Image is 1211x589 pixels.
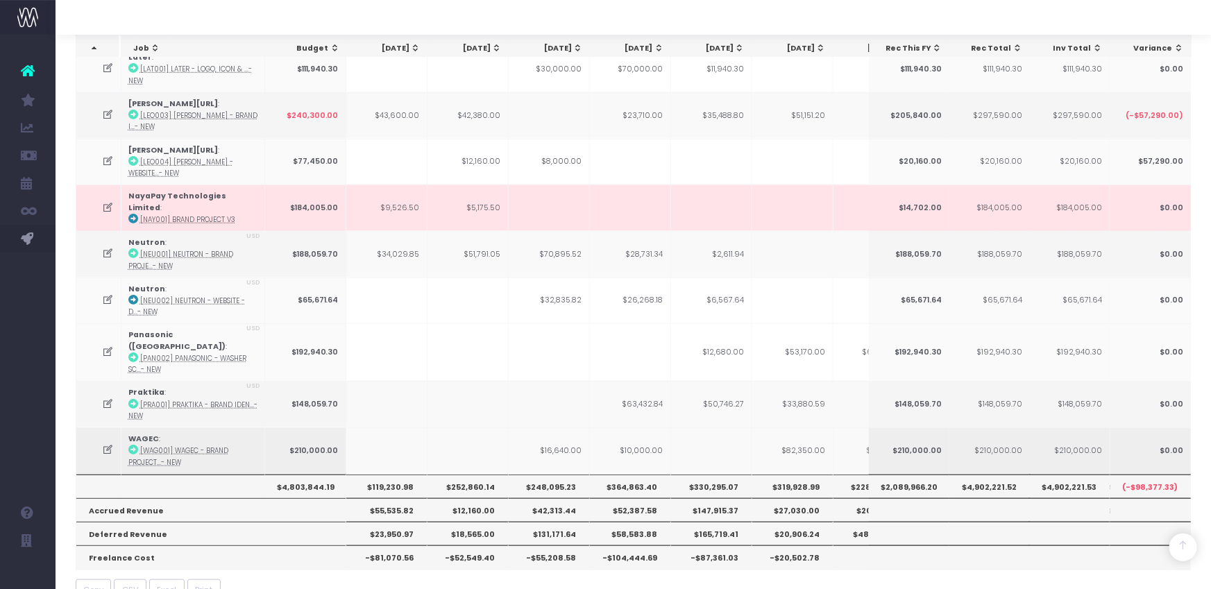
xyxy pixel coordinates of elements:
[346,92,427,139] td: $43,600.00
[1110,35,1192,62] th: Variance: activate to sort column ascending
[590,46,671,92] td: $70,000.00
[603,43,664,54] div: [DATE]
[1110,381,1191,427] td: $0.00
[128,52,152,62] strong: Later
[427,498,509,522] th: $12,160.00
[128,157,233,178] abbr: [LEO004] Leonardo.ai - Website & Product - Digital - New
[509,498,590,522] th: $42,313.44
[427,475,509,498] th: $252,860.14
[752,92,833,139] td: $51,151.20
[949,35,1031,62] th: Rec Total: activate to sort column ascending
[962,43,1023,54] div: Rec Total
[509,231,590,278] td: $70,895.52
[1110,185,1191,231] td: $0.00
[1110,323,1191,381] td: $0.00
[265,427,346,474] td: $210,000.00
[346,475,427,498] th: $119,230.98
[346,522,427,545] th: $23,950.97
[246,232,260,241] span: USD
[428,35,509,62] th: May 25: activate to sort column ascending
[427,545,509,569] th: -$52,549.40
[346,498,427,522] th: $55,535.82
[949,46,1030,92] td: $111,940.30
[427,522,509,545] th: $18,565.00
[346,545,427,569] th: -$81,070.56
[427,185,509,231] td: $5,175.50
[590,231,671,278] td: $28,731.34
[591,35,672,62] th: Jul 25: activate to sort column ascending
[833,323,915,381] td: $64,650.00
[128,65,252,85] abbr: [LAT001] Later - Logo, Icon & Shape System - Brand - New
[590,475,671,498] th: $364,863.40
[121,323,265,381] td: :
[265,475,346,498] th: $4,803,844.19
[833,498,915,522] th: $20,865.67
[671,545,752,569] th: -$87,361.03
[509,35,591,62] th: Jun 25: activate to sort column ascending
[868,231,949,278] td: $188,059.70
[765,43,826,54] div: [DATE]
[752,381,833,427] td: $33,880.59
[868,427,949,474] td: $210,000.00
[346,185,427,231] td: $9,526.50
[509,545,590,569] th: -$55,208.58
[266,35,348,62] th: Budget: activate to sort column ascending
[590,381,671,427] td: $63,432.84
[427,231,509,278] td: $51,791.05
[949,139,1030,185] td: $20,160.00
[121,278,265,324] td: :
[121,46,265,92] td: :
[949,278,1030,324] td: $65,671.64
[360,43,421,54] div: [DATE]
[671,323,752,381] td: $12,680.00
[509,522,590,545] th: $131,171.64
[846,43,907,54] div: [DATE]
[881,43,942,54] div: Rec This FY
[128,446,228,466] abbr: [WAG001] WAGEC - Brand Project - Brand - New
[1028,278,1110,324] td: $65,671.64
[121,231,265,278] td: :
[128,387,164,398] strong: Praktika
[76,498,346,522] th: Accrued Revenue
[671,498,752,522] th: $147,915.37
[1028,231,1110,278] td: $188,059.70
[17,561,38,582] img: images/default_profile_image.png
[121,35,269,62] th: Job: activate to sort column ascending
[128,237,165,248] strong: Neutron
[1028,46,1110,92] td: $111,940.30
[346,231,427,278] td: $34,029.85
[121,92,265,139] td: :
[868,185,949,231] td: $14,702.00
[1028,139,1110,185] td: $20,160.00
[522,43,583,54] div: [DATE]
[671,381,752,427] td: $50,746.27
[752,522,833,545] th: $20,906.24
[128,99,218,109] strong: [PERSON_NAME][URL]
[752,323,833,381] td: $53,170.00
[265,231,346,278] td: $188,059.70
[949,381,1030,427] td: $148,059.70
[128,296,245,316] abbr: [NEU002] Neutron - Website - Digital - New
[246,324,260,334] span: USD
[1028,92,1110,139] td: $297,590.00
[128,250,233,270] abbr: [NEU001] Neutron - Brand Project - Brand - New
[671,46,752,92] td: $11,940.30
[833,35,915,62] th: Oct 25: activate to sort column ascending
[684,43,745,54] div: [DATE]
[265,381,346,427] td: $148,059.70
[1029,35,1110,62] th: Inv Total: activate to sort column ascending
[121,139,265,185] td: :
[868,278,949,324] td: $65,671.64
[752,545,833,569] th: -$20,502.78
[590,545,671,569] th: -$104,444.69
[128,354,246,374] abbr: [PAN002] Panasonic - Washer Screen - Digital - NEW
[949,427,1030,474] td: $210,000.00
[509,427,590,474] td: $16,640.00
[509,278,590,324] td: $32,835.82
[868,92,949,139] td: $205,840.00
[752,475,833,498] th: $319,928.99
[76,35,119,62] th: : activate to sort column descending
[868,139,949,185] td: $20,160.00
[752,35,833,62] th: Sep 25: activate to sort column ascending
[1110,278,1191,324] td: $0.00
